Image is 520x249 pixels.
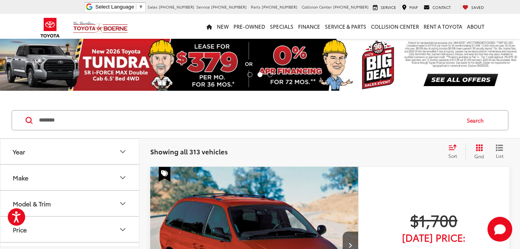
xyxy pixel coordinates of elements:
[0,217,140,242] button: PricePrice
[333,4,369,10] span: [PHONE_NUMBER]
[148,4,158,10] span: Sales
[421,14,465,39] a: Rent a Toyota
[381,4,396,10] span: Service
[432,4,451,10] span: Contact
[95,4,143,10] a: Select Language​
[268,14,296,39] a: Specials
[371,4,398,10] a: Service
[323,14,369,39] a: Service & Parts: Opens in a new tab
[73,21,128,35] img: Vic Vaughan Toyota of Boerne
[204,14,215,39] a: Home
[0,191,140,216] button: Model & TrimModel & Trim
[215,14,231,39] a: New
[465,144,490,159] button: Grid View
[118,199,127,208] div: Model & Trim
[422,4,453,10] a: Contact
[0,165,140,190] button: MakeMake
[13,174,28,181] div: Make
[196,4,210,10] span: Service
[38,111,460,130] input: Search by Make, Model, or Keyword
[444,144,465,159] button: Select sort value
[118,225,127,234] div: Price
[487,217,512,242] button: Toggle Chat Window
[13,226,27,233] div: Price
[150,147,228,156] span: Showing all 313 vehicles
[465,14,487,39] a: About
[372,233,496,241] span: [DATE] Price:
[159,4,194,10] span: [PHONE_NUMBER]
[409,4,418,10] span: Map
[372,210,496,230] span: $1,700
[460,111,495,130] button: Search
[448,152,457,159] span: Sort
[460,4,486,10] a: My Saved Vehicles
[138,4,143,10] span: ▼
[251,4,261,10] span: Parts
[296,14,323,39] a: Finance
[262,4,297,10] span: [PHONE_NUMBER]
[95,4,134,10] span: Select Language
[118,173,127,182] div: Make
[13,148,25,155] div: Year
[487,217,512,242] svg: Start Chat
[118,147,127,156] div: Year
[471,4,484,10] span: Saved
[13,200,51,207] div: Model & Trim
[36,15,65,40] img: Toyota
[474,153,484,159] span: Grid
[231,14,268,39] a: Pre-Owned
[490,144,509,159] button: List View
[400,4,420,10] a: Map
[302,4,332,10] span: Collision Center
[496,152,503,159] span: List
[369,14,421,39] a: Collision Center
[0,139,140,164] button: YearYear
[159,167,170,182] span: Special
[211,4,247,10] span: [PHONE_NUMBER]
